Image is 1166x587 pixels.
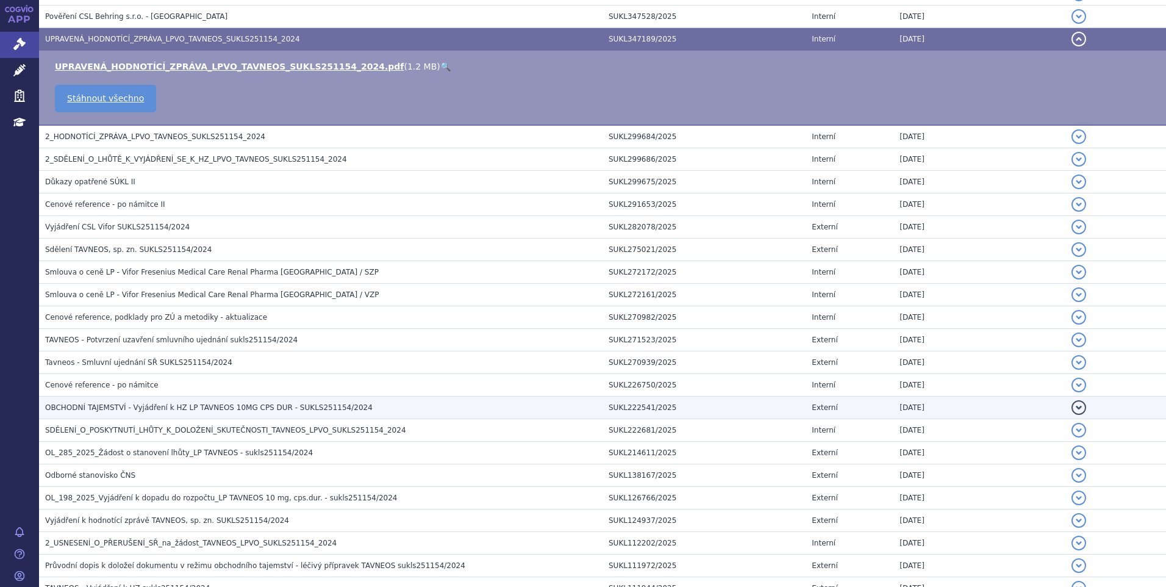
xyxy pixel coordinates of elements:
td: SUKL126766/2025 [603,487,806,510]
td: [DATE] [893,239,1065,261]
button: detail [1071,310,1086,325]
td: SUKL291653/2025 [603,193,806,216]
button: detail [1071,558,1086,573]
span: Externí [812,561,837,570]
td: SUKL282078/2025 [603,216,806,239]
button: detail [1071,378,1086,392]
td: [DATE] [893,419,1065,442]
span: Externí [812,245,837,254]
td: [DATE] [893,510,1065,532]
span: Externí [812,448,837,457]
span: Vyjádření k hodnotící zprávě TAVNEOS, sp. zn. SUKLS251154/2024 [45,516,289,525]
td: [DATE] [893,125,1065,148]
span: Odborné stanovisko ČNS [45,471,135,480]
button: detail [1071,423,1086,438]
span: UPRAVENÁ_HODNOTÍCÍ_ZPRÁVA_LPVO_TAVNEOS_SUKLS251154_2024 [45,35,300,43]
span: Externí [812,358,837,367]
td: SUKL347189/2025 [603,28,806,51]
span: Interní [812,155,835,164]
td: [DATE] [893,216,1065,239]
a: Stáhnout všechno [55,85,156,112]
span: SDĚLENÍ_O_POSKYTNUTÍ_LHŮTY_K_DOLOŽENÍ_SKUTEČNOSTI_TAVNEOS_LPVO_SUKLS251154_2024 [45,426,406,434]
td: [DATE] [893,329,1065,351]
span: Externí [812,516,837,525]
td: SUKL226750/2025 [603,374,806,397]
button: detail [1071,9,1086,24]
td: [DATE] [893,284,1065,306]
td: SUKL270939/2025 [603,351,806,374]
button: detail [1071,400,1086,415]
span: 2_SDĚLENÍ_O_LHŮTĚ_K_VYJÁDŘENÍ_SE_K_HZ_LPVO_TAVNEOS_SUKLS251154_2024 [45,155,347,164]
span: 2_HODNOTÍCÍ_ZPRÁVA_LPVO_TAVNEOS_SUKLS251154_2024 [45,132,265,141]
td: SUKL222541/2025 [603,397,806,419]
button: detail [1071,242,1086,257]
span: Smlouva o ceně LP - Vifor Fresenius Medical Care Renal Pharma France / SZP [45,268,379,276]
span: Vyjádření CSL Vifor SUKLS251154/2024 [45,223,190,231]
td: SUKL299686/2025 [603,148,806,171]
span: 2_USNESENÍ_O_PŘERUŠENÍ_SŘ_na_žádost_TAVNEOS_LPVO_SUKLS251154_2024 [45,539,337,547]
span: Interní [812,35,835,43]
button: detail [1071,491,1086,505]
td: SUKL347528/2025 [603,5,806,28]
span: Externí [812,403,837,412]
span: Důkazy opatřené SÚKL II [45,178,135,186]
button: detail [1071,513,1086,528]
td: [DATE] [893,555,1065,577]
button: detail [1071,32,1086,46]
td: SUKL270982/2025 [603,306,806,329]
td: SUKL214611/2025 [603,442,806,464]
span: Interní [812,426,835,434]
span: Interní [812,178,835,186]
span: Cenové reference - po námitce [45,381,159,389]
span: Externí [812,223,837,231]
button: detail [1071,129,1086,144]
span: Sdělení TAVNEOS, sp. zn. SUKLS251154/2024 [45,245,212,254]
td: SUKL111972/2025 [603,555,806,577]
span: Externí [812,494,837,502]
span: Interní [812,200,835,209]
button: detail [1071,468,1086,483]
a: 🔍 [440,62,451,71]
span: Cenové reference - po námitce II [45,200,165,209]
td: SUKL275021/2025 [603,239,806,261]
td: [DATE] [893,442,1065,464]
span: Interní [812,381,835,389]
td: [DATE] [893,487,1065,510]
span: Cenové reference, podklady pro ZÚ a metodiky - aktualizace [45,313,267,322]
button: detail [1071,333,1086,347]
span: Interní [812,290,835,299]
span: OL_285_2025_Žádost o stanovení lhůty_LP TAVNEOS - sukls251154/2024 [45,448,313,457]
button: detail [1071,197,1086,212]
button: detail [1071,175,1086,189]
span: Interní [812,313,835,322]
td: [DATE] [893,464,1065,487]
button: detail [1071,265,1086,279]
button: detail [1071,536,1086,550]
td: [DATE] [893,148,1065,171]
td: [DATE] [893,28,1065,51]
td: [DATE] [893,351,1065,374]
td: SUKL124937/2025 [603,510,806,532]
td: [DATE] [893,306,1065,329]
button: detail [1071,355,1086,370]
td: SUKL299675/2025 [603,171,806,193]
span: Smlouva o ceně LP - Vifor Fresenius Medical Care Renal Pharma France / VZP [45,290,379,299]
span: Tavneos - Smluvní ujednání SŘ SUKLS251154/2024 [45,358,232,367]
td: [DATE] [893,5,1065,28]
td: SUKL222681/2025 [603,419,806,442]
td: SUKL271523/2025 [603,329,806,351]
td: [DATE] [893,532,1065,555]
td: SUKL272172/2025 [603,261,806,284]
span: OBCHODNÍ TAJEMSTVÍ - Vyjádření k HZ LP TAVNEOS 10MG CPS DUR - SUKLS251154/2024 [45,403,373,412]
span: 1.2 MB [407,62,437,71]
span: Interní [812,539,835,547]
td: [DATE] [893,193,1065,216]
span: Externí [812,471,837,480]
span: Pověření CSL Behring s.r.o. - Doležel [45,12,227,21]
span: Interní [812,132,835,141]
button: detail [1071,220,1086,234]
li: ( ) [55,60,1154,73]
span: OL_198_2025_Vyjádření k dopadu do rozpočtu_LP TAVNEOS 10 mg, cps.dur. - sukls251154/2024 [45,494,398,502]
td: SUKL299684/2025 [603,125,806,148]
span: Externí [812,336,837,344]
